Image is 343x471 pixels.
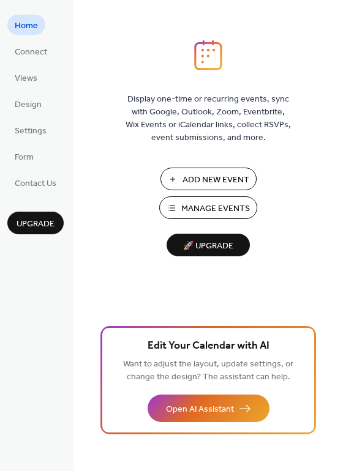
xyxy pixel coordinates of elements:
[123,356,293,385] span: Want to adjust the layout, update settings, or change the design? The assistant can help.
[7,120,54,140] a: Settings
[7,172,64,193] a: Contact Us
[167,234,250,256] button: 🚀 Upgrade
[15,151,34,164] span: Form
[15,20,38,32] span: Home
[15,72,37,85] span: Views
[160,168,257,190] button: Add New Event
[7,41,55,61] a: Connect
[17,218,55,231] span: Upgrade
[174,238,243,254] span: 🚀 Upgrade
[7,212,64,234] button: Upgrade
[148,338,269,355] span: Edit Your Calendar with AI
[7,67,45,87] a: Views
[126,93,291,144] span: Display one-time or recurring events, sync with Google, Outlook, Zoom, Eventbrite, Wix Events or ...
[15,98,42,111] span: Design
[194,40,222,70] img: logo_icon.svg
[15,177,56,190] span: Contact Us
[166,403,234,416] span: Open AI Assistant
[183,174,249,187] span: Add New Event
[7,146,41,166] a: Form
[148,395,269,422] button: Open AI Assistant
[15,46,47,59] span: Connect
[7,15,45,35] a: Home
[7,94,49,114] a: Design
[181,202,250,215] span: Manage Events
[159,196,257,219] button: Manage Events
[15,125,47,138] span: Settings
